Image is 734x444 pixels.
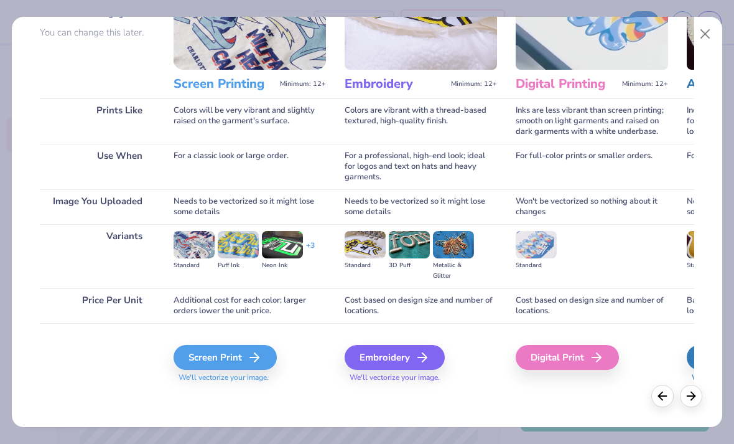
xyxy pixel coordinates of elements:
[174,76,275,92] h3: Screen Printing
[433,231,474,258] img: Metallic & Glitter
[40,98,155,144] div: Prints Like
[687,260,728,271] div: Standard
[516,231,557,258] img: Standard
[218,231,259,258] img: Puff Ink
[280,80,326,88] span: Minimum: 12+
[174,345,277,370] div: Screen Print
[174,189,326,224] div: Needs to be vectorized so it might lose some details
[306,240,315,262] div: + 3
[516,345,619,370] div: Digital Print
[345,76,446,92] h3: Embroidery
[687,231,728,258] img: Standard
[262,231,303,258] img: Neon Ink
[345,144,497,189] div: For a professional, high-end look; ideal for logos and text on hats and heavy garments.
[218,260,259,271] div: Puff Ink
[622,80,668,88] span: Minimum: 12+
[40,288,155,323] div: Price Per Unit
[40,189,155,224] div: Image You Uploaded
[389,260,430,271] div: 3D Puff
[345,288,497,323] div: Cost based on design size and number of locations.
[174,98,326,144] div: Colors will be very vibrant and slightly raised on the garment's surface.
[433,260,474,281] div: Metallic & Glitter
[516,189,668,224] div: Won't be vectorized so nothing about it changes
[40,144,155,189] div: Use When
[389,231,430,258] img: 3D Puff
[345,98,497,144] div: Colors are vibrant with a thread-based textured, high-quality finish.
[40,27,155,38] p: You can change this later.
[516,260,557,271] div: Standard
[345,189,497,224] div: Needs to be vectorized so it might lose some details
[345,345,445,370] div: Embroidery
[516,288,668,323] div: Cost based on design size and number of locations.
[516,144,668,189] div: For full-color prints or smaller orders.
[451,80,497,88] span: Minimum: 12+
[40,224,155,288] div: Variants
[174,144,326,189] div: For a classic look or large order.
[174,288,326,323] div: Additional cost for each color; larger orders lower the unit price.
[516,76,617,92] h3: Digital Printing
[345,260,386,271] div: Standard
[174,372,326,383] span: We'll vectorize your image.
[516,98,668,144] div: Inks are less vibrant than screen printing; smooth on light garments and raised on dark garments ...
[262,260,303,271] div: Neon Ink
[694,22,717,46] button: Close
[174,231,215,258] img: Standard
[345,372,497,383] span: We'll vectorize your image.
[345,231,386,258] img: Standard
[174,260,215,271] div: Standard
